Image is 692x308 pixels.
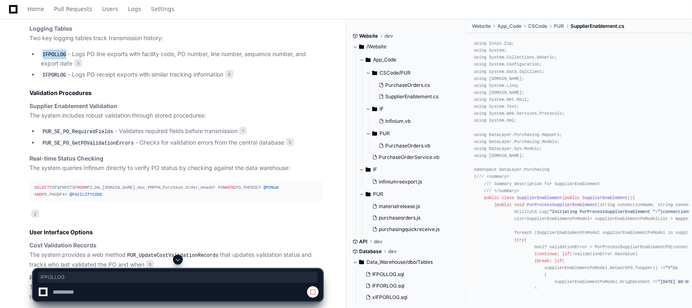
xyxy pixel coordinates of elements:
[359,53,460,66] button: App_Code
[41,140,135,147] code: PUR_SE_PO_GetPOValidationErrors
[375,140,455,152] button: PurchaseOrders.vb
[126,252,220,259] code: PUR_UpdateCostValidationRecords
[366,189,371,199] svg: Directory
[373,166,377,173] span: IF
[484,188,519,193] span: /// </summary>
[372,129,377,138] svg: Directory
[366,102,460,115] button: IF
[29,154,323,173] p: The system queries Infinium directly to verify PO status by checking against the data warehouse:
[27,7,44,11] span: Home
[366,43,386,50] span: /Website
[564,251,569,256] span: if
[38,50,323,68] li: - Logs PO line exports with facility code, PO number, line number, sequence number, and export date
[379,154,439,161] span: PurchaseOrderService.vb
[34,192,42,197] span: AND
[374,238,382,245] span: dev
[29,241,323,269] p: The system provides a web method that updates validation status and tracks who last validated the...
[385,118,411,125] span: Infinium.vb
[75,185,85,190] span: FROM
[29,24,323,43] p: Two key logging tables track transmission history:
[29,102,117,109] strong: Supplier Enablement Validation
[70,192,102,197] span: @FACILITYCODE
[497,202,512,207] span: public
[239,127,247,135] span: 1
[554,23,564,29] span: PUR
[537,251,557,256] span: continue
[582,195,628,200] span: SupplierEnablement
[65,192,67,197] span: =
[379,215,420,221] span: purchaseorders.js
[373,191,383,197] span: PUR
[476,174,509,179] span: /// <summary>
[472,23,491,29] span: Website
[380,130,390,137] span: PUR
[628,195,633,200] span: ()
[151,7,174,11] span: Settings
[41,51,68,59] code: IFPOLLOG
[41,128,115,136] code: PUR_SE_PO_RequiredFields
[54,7,92,11] span: Pull Requests
[359,188,460,201] button: PUR
[571,23,625,29] span: SupplierEnablement.cs
[375,91,455,102] button: SupplierEnablement.cs
[359,248,382,255] span: Database
[484,195,499,200] span: public
[74,59,82,67] span: 3
[359,42,364,52] svg: Directory
[528,23,548,29] span: CSCode
[379,179,422,185] span: infiniumreexport.js
[29,25,72,32] strong: Logging Tables
[359,33,378,39] span: Website
[353,40,460,53] button: /Website
[286,138,294,146] span: 5
[388,248,397,255] span: dev
[366,127,460,140] button: PUR
[549,209,655,214] span: "Initiating PurProcessSupplierEnablement "
[29,89,323,97] h2: Validation Procedures
[359,238,367,245] span: API
[372,68,377,78] svg: Directory
[369,152,455,163] button: PurchaseOrderService.vb
[385,93,438,100] span: SupplierEnablement.cs
[366,165,371,174] svg: Directory
[29,102,323,120] p: The system includes robust validation through stored procedures:
[514,202,524,207] span: void
[384,33,393,39] span: dev
[128,7,141,11] span: Logs
[359,163,460,176] button: IF
[40,274,315,281] span: IFPOLLOG
[369,224,455,235] button: purchasingquickreceive.js
[29,155,103,162] strong: Real-time Status Checking
[527,202,598,207] span: PurProcessSupplierEnablement
[41,72,68,79] code: IFPORLOG
[258,185,261,190] span: =
[372,104,377,114] svg: Directory
[375,79,455,91] button: PurchaseOrders.cs
[373,57,396,63] span: App_Code
[369,176,455,188] button: infiniumreexport.js
[375,115,455,127] button: Infinium.vb
[38,127,323,136] li: - Validates required fields before transmission
[264,185,279,190] span: @PONum
[223,185,236,190] span: WHERE
[31,210,39,218] span: 2
[565,195,580,200] span: public
[380,106,384,112] span: IF
[29,228,323,236] h2: User Interface Options
[366,66,460,79] button: CSCode/PUR
[29,242,97,249] strong: Cost Validation Records
[38,70,323,80] li: - Logs PO receipt exports with similar tracking information
[379,203,420,210] span: materialrelease.js
[369,201,455,212] button: materialrelease.js
[385,143,430,149] span: PurchaseOrders.vb
[379,226,440,233] span: purchasingquickreceive.js
[34,184,318,198] div: TOP PHPSTS MP2_DW_[DOMAIN_NAME]_Hoc_PMPPH_Purchase_Order_Header PO PO.PHPDSC PO.PHUDF4
[369,212,455,224] button: purchaseorders.js
[484,181,600,186] span: /// Summary description for SupplierEnablement
[34,185,49,190] span: SELECT
[501,195,514,200] span: class
[498,23,522,29] span: App_Code
[517,195,562,200] span: SupplierEnablement
[385,82,430,88] span: PurchaseOrders.cs
[38,138,323,148] li: - Checks for validation errors from the central database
